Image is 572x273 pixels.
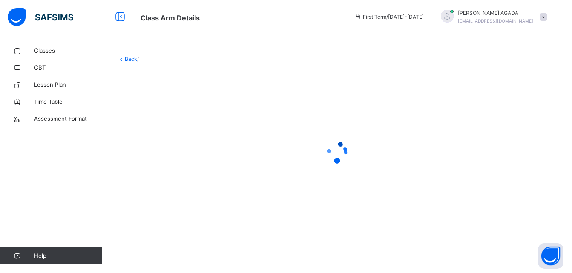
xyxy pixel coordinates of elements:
[34,252,102,260] span: Help
[354,13,424,21] span: session/term information
[34,47,102,55] span: Classes
[8,8,73,26] img: safsims
[34,98,102,106] span: Time Table
[34,81,102,89] span: Lesson Plan
[137,56,139,62] span: /
[538,243,563,269] button: Open asap
[432,9,552,25] div: AARONAGADA
[141,14,200,22] span: Class Arm Details
[458,18,533,23] span: [EMAIL_ADDRESS][DOMAIN_NAME]
[34,115,102,123] span: Assessment Format
[34,64,102,72] span: CBT
[125,56,137,62] a: Back
[458,9,533,17] span: [PERSON_NAME] AGADA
